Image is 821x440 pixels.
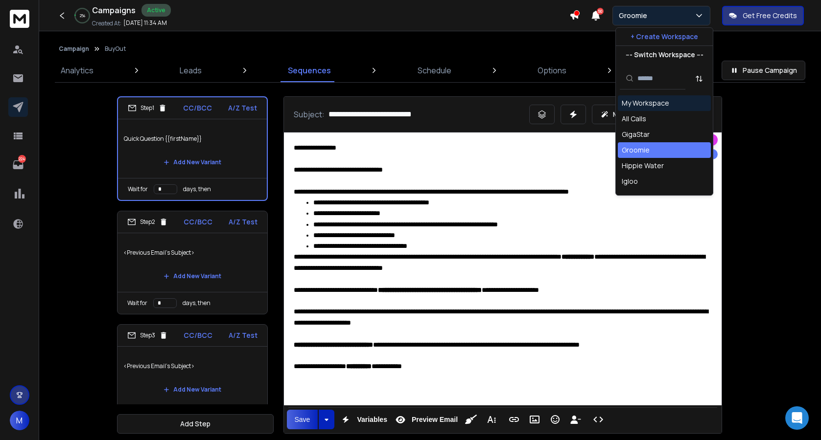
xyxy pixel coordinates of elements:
[355,416,389,424] span: Variables
[622,114,646,124] div: All Calls
[294,109,325,120] p: Subject:
[412,59,457,82] a: Schedule
[622,161,664,171] div: Hippie Water
[282,59,337,82] a: Sequences
[127,218,168,226] div: Step 2
[123,19,167,27] p: [DATE] 11:34 AM
[117,211,268,314] li: Step2CC/BCCA/Z Test<Previous Email's Subject>Add New VariantWait fordays, then
[184,330,212,340] p: CC/BCC
[525,410,544,429] button: Insert Image (Ctrl+P)
[156,380,229,399] button: Add New Variant
[105,45,126,53] p: BuyOut
[127,299,147,307] p: Wait for
[228,103,257,113] p: A/Z Test
[156,266,229,286] button: Add New Variant
[8,155,28,175] a: 224
[123,352,261,380] p: <Previous Email's Subject>
[722,6,804,25] button: Get Free Credits
[532,59,572,82] a: Options
[462,410,480,429] button: Clean HTML
[59,45,89,53] button: Campaign
[61,65,94,76] p: Analytics
[10,411,29,430] button: M
[589,410,608,429] button: Code View
[622,130,650,139] div: GigaStar
[180,65,202,76] p: Leads
[183,185,211,193] p: days, then
[128,104,167,112] div: Step 1
[156,153,229,172] button: Add New Variant
[80,13,85,19] p: 2 %
[622,176,638,186] div: Igloo
[689,69,709,88] button: Sort by Sort A-Z
[127,331,168,340] div: Step 3
[622,98,669,108] div: My Workspace
[418,65,451,76] p: Schedule
[117,324,268,428] li: Step3CC/BCCA/Z Test<Previous Email's Subject>Add New VariantWait fordays, then
[229,217,258,227] p: A/Z Test
[117,96,268,201] li: Step1CC/BCCA/Z TestQuick Question {{firstName}}Add New VariantWait fordays, then
[613,110,676,119] p: Magic AI Generator
[482,410,501,429] button: More Text
[229,330,258,340] p: A/Z Test
[184,217,212,227] p: CC/BCC
[123,239,261,266] p: <Previous Email's Subject>
[92,4,136,16] h1: Campaigns
[124,125,261,153] p: Quick Question {{firstName}}
[619,11,651,21] p: Groomie
[288,65,331,76] p: Sequences
[92,20,121,27] p: Created At:
[141,4,171,17] div: Active
[631,32,698,42] p: + Create Workspace
[592,105,702,124] button: Magic AI Generator
[410,416,460,424] span: Preview Email
[183,103,212,113] p: CC/BCC
[566,410,585,429] button: Insert Unsubscribe Link
[622,145,650,155] div: Groomie
[287,410,318,429] button: Save
[183,299,211,307] p: days, then
[128,185,148,193] p: Wait for
[785,406,809,430] div: Open Intercom Messenger
[174,59,208,82] a: Leads
[626,50,704,60] p: --- Switch Workspace ---
[616,28,713,45] button: + Create Workspace
[55,59,99,82] a: Analytics
[597,8,604,15] span: 50
[722,61,805,80] button: Pause Campaign
[117,414,274,434] button: Add Step
[546,410,564,429] button: Emoticons
[743,11,797,21] p: Get Free Credits
[505,410,523,429] button: Insert Link (Ctrl+K)
[336,410,389,429] button: Variables
[391,410,460,429] button: Preview Email
[622,192,672,202] div: Join The Round
[538,65,566,76] p: Options
[18,155,26,163] p: 224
